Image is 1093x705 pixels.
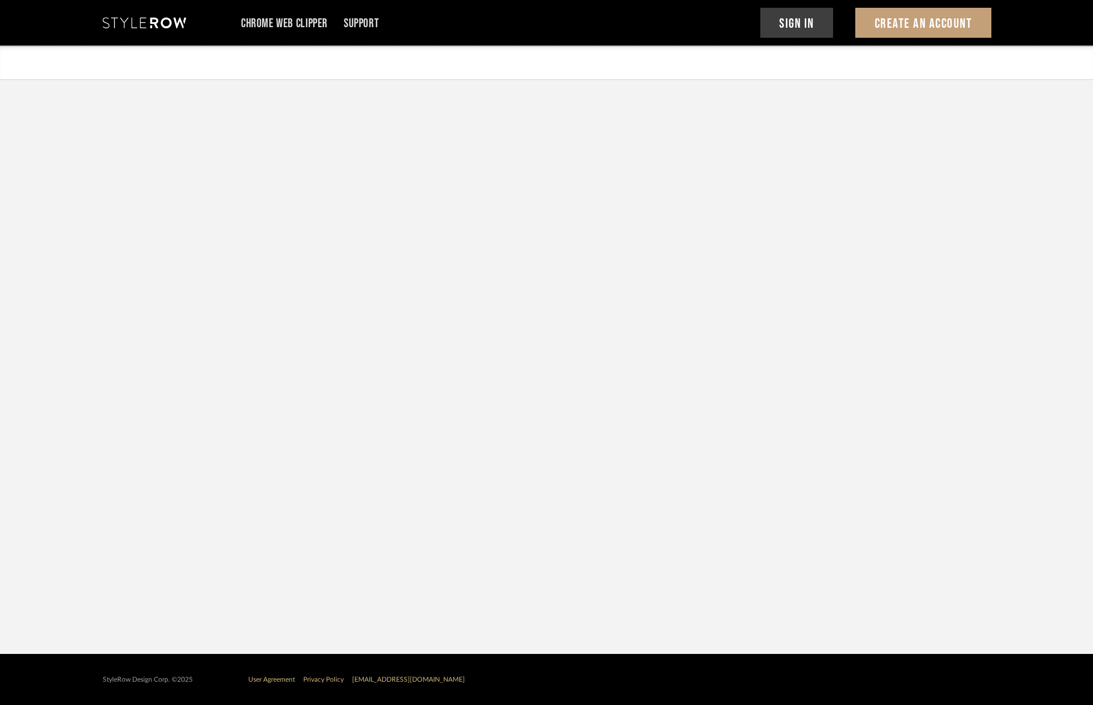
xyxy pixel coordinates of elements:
a: Chrome Web Clipper [241,19,328,28]
a: [EMAIL_ADDRESS][DOMAIN_NAME] [352,676,465,683]
button: Create An Account [855,8,991,38]
a: Privacy Policy [303,676,344,683]
div: StyleRow Design Corp. ©2025 [103,676,193,684]
a: User Agreement [248,676,295,683]
a: Support [344,19,379,28]
button: Sign In [760,8,834,38]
